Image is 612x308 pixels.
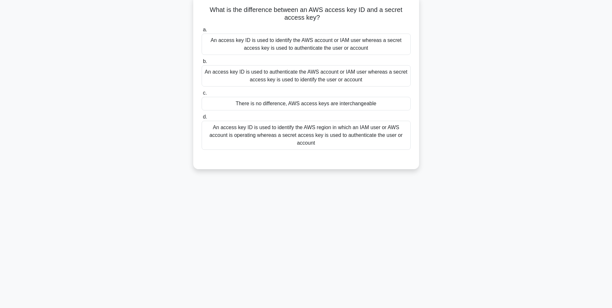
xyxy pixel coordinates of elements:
[203,27,207,32] span: a.
[202,97,411,110] div: There is no difference, AWS access keys are interchangeable
[202,34,411,55] div: An access key ID is used to identify the AWS account or IAM user whereas a secret access key is u...
[203,114,207,119] span: d.
[202,65,411,87] div: An access key ID is used to authenticate the AWS account or IAM user whereas a secret access key ...
[203,58,207,64] span: b.
[202,121,411,150] div: An access key ID is used to identify the AWS region in which an IAM user or AWS account is operat...
[201,6,411,22] h5: What is the difference between an AWS access key ID and a secret access key?
[203,90,207,96] span: c.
